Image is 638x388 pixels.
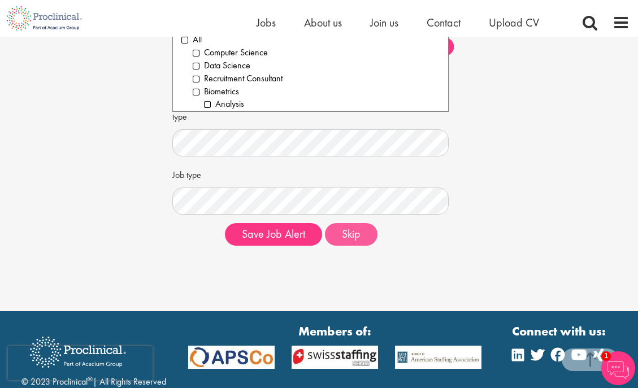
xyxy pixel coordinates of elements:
label: Job type [172,165,216,182]
a: Jobs [257,15,276,30]
li: Computer Science [193,46,440,59]
li: Recruitment Consultant [193,72,440,85]
li: Biometrics [193,85,440,98]
a: Contact [427,15,461,30]
li: Statistics [204,111,440,124]
li: Analysis [204,98,440,111]
span: 1 [601,351,611,361]
strong: Connect with us: [512,322,608,340]
iframe: reCAPTCHA [8,346,153,380]
img: Chatbot [601,351,635,385]
img: APSCo [387,346,490,369]
sup: ® [88,374,93,383]
li: All [181,33,440,46]
a: About us [304,15,342,30]
strong: Members of: [188,322,482,340]
img: APSCo [180,346,283,369]
button: Skip [325,223,377,246]
a: Join us [370,15,398,30]
li: Data Science [193,59,440,72]
button: Save Job Alert [225,223,322,246]
img: Proclinical Recruitment [21,329,134,376]
img: APSCo [283,346,387,369]
a: Upload CV [489,15,539,30]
